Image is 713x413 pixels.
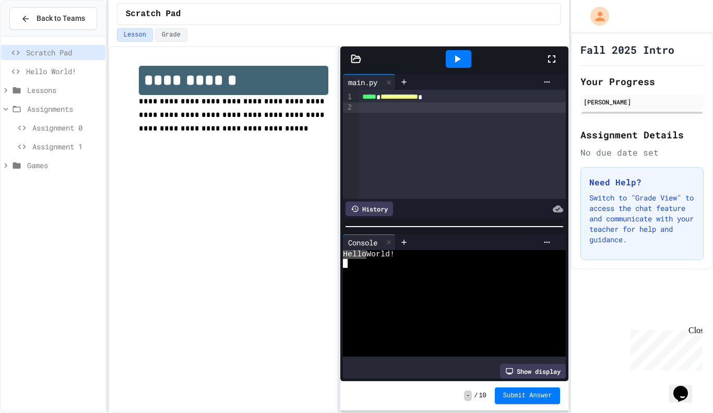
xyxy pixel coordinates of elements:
[27,160,101,171] span: Games
[27,103,101,114] span: Assignments
[495,387,561,404] button: Submit Answer
[479,392,486,400] span: 10
[589,176,695,188] h3: Need Help?
[126,8,181,20] span: Scratch Pad
[346,202,393,216] div: History
[589,193,695,245] p: Switch to "Grade View" to access the chat feature and communicate with your teacher for help and ...
[343,237,383,248] div: Console
[26,66,101,77] span: Hello World!
[580,146,704,159] div: No due date set
[32,141,101,152] span: Assignment 1
[343,92,353,102] div: 1
[32,122,101,133] span: Assignment 0
[669,371,703,403] iframe: chat widget
[580,127,704,142] h2: Assignment Details
[155,28,187,42] button: Grade
[464,391,472,401] span: -
[26,47,101,58] span: Scratch Pad
[343,250,366,259] span: Hello
[343,74,396,90] div: main.py
[343,77,383,88] div: main.py
[343,102,353,113] div: 2
[503,392,552,400] span: Submit Answer
[584,97,700,107] div: [PERSON_NAME]
[626,326,703,370] iframe: chat widget
[117,28,153,42] button: Lesson
[27,85,101,96] span: Lessons
[580,42,674,57] h1: Fall 2025 Intro
[580,74,704,89] h2: Your Progress
[474,392,478,400] span: /
[4,4,72,66] div: Chat with us now!Close
[37,13,85,24] span: Back to Teams
[500,364,566,379] div: Show display
[9,7,97,30] button: Back to Teams
[343,234,396,250] div: Console
[366,250,395,259] span: World!
[579,4,612,28] div: My Account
